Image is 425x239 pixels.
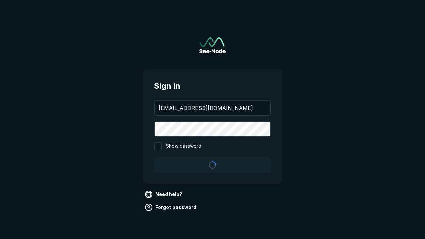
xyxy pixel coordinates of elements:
span: Sign in [154,80,271,92]
a: Go to sign in [199,37,226,53]
img: See-Mode Logo [199,37,226,53]
input: your@email.com [155,101,270,115]
span: Show password [166,142,201,150]
a: Forgot password [143,202,199,213]
a: Need help? [143,189,185,199]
